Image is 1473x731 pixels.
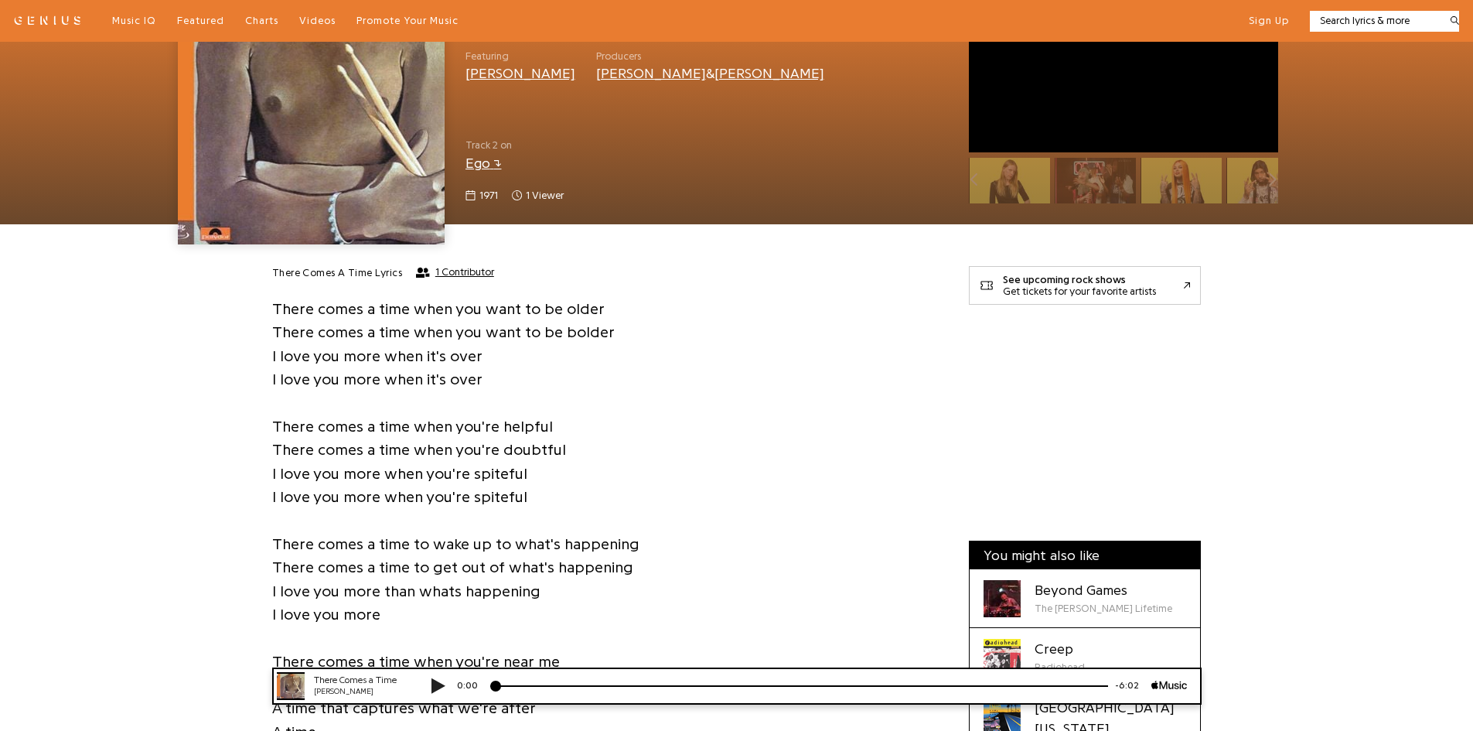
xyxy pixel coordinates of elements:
span: 1971 [479,188,498,203]
span: Charts [245,15,278,26]
h2: There Comes A Time Lyrics [272,266,402,280]
iframe: Advertisement [969,329,1201,522]
a: Videos [299,14,336,28]
div: You might also like [970,541,1200,569]
span: 1 viewer [526,188,564,203]
a: Cover art for Creep by RadioheadCreepRadiohead [970,628,1200,687]
button: 1 Contributor [416,266,494,278]
span: Producers [596,49,824,64]
button: Sign Up [1249,14,1289,28]
a: Cover art for Beyond Games by The Tony Williams LifetimeBeyond GamesThe [PERSON_NAME] Lifetime [970,569,1200,628]
div: Get tickets for your favorite artists [1003,285,1156,297]
span: 1 viewer [512,188,564,203]
div: & [596,63,824,84]
div: [PERSON_NAME] [54,19,147,30]
a: [PERSON_NAME] [465,67,575,80]
div: There Comes a Time [54,6,147,19]
a: Promote Your Music [356,14,459,28]
a: See upcoming rock showsGet tickets for your favorite artists [969,266,1201,305]
div: -6:02 [848,12,892,25]
div: The [PERSON_NAME] Lifetime [1035,601,1172,617]
div: See upcoming rock shows [1003,274,1156,285]
div: Cover art for Creep by Radiohead [984,639,1021,676]
a: Music IQ [112,14,156,28]
span: 1 Contributor [435,266,494,278]
a: [PERSON_NAME] [596,67,706,80]
div: Cover art for Beyond Games by The Tony Williams Lifetime [984,580,1021,617]
div: Creep [1035,639,1085,660]
div: Beyond Games [1035,580,1172,601]
img: 72x72bb.jpg [17,5,45,32]
span: Track 2 on [465,138,949,153]
div: Radiohead [1035,660,1085,675]
span: Featuring [465,49,575,64]
input: Search lyrics & more [1310,13,1441,29]
span: Promote Your Music [356,15,459,26]
a: Charts [245,14,278,28]
span: Videos [299,15,336,26]
a: Ego [465,156,502,170]
span: Music IQ [112,15,156,26]
span: Featured [177,15,224,26]
a: Featured [177,14,224,28]
a: [PERSON_NAME] [714,67,824,80]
